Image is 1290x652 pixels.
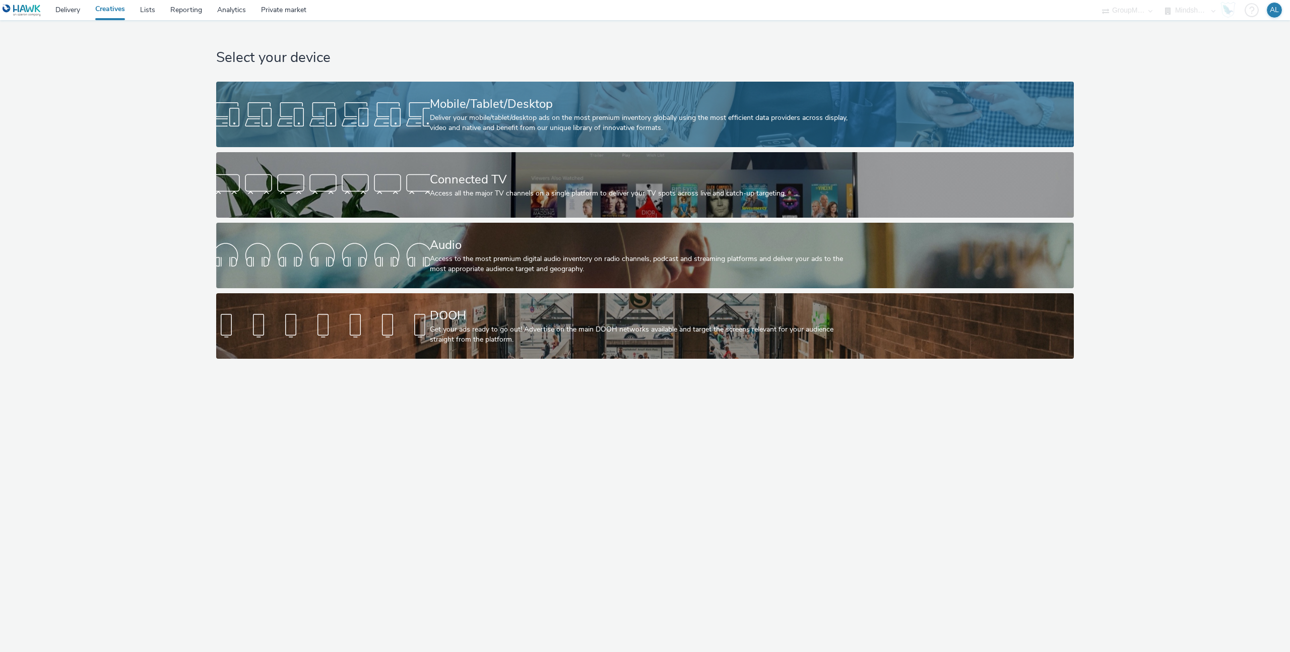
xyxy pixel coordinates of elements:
[430,324,857,345] div: Get your ads ready to go out! Advertise on the main DOOH networks available and target the screen...
[1220,2,1240,18] a: Hawk Academy
[430,113,857,134] div: Deliver your mobile/tablet/desktop ads on the most premium inventory globally using the most effi...
[216,48,1074,68] h1: Select your device
[430,236,857,254] div: Audio
[1220,2,1236,18] img: Hawk Academy
[430,188,857,199] div: Access all the major TV channels on a single platform to deliver your TV spots across live and ca...
[430,171,857,188] div: Connected TV
[1270,3,1279,18] div: AL
[216,82,1074,147] a: Mobile/Tablet/DesktopDeliver your mobile/tablet/desktop ads on the most premium inventory globall...
[216,152,1074,218] a: Connected TVAccess all the major TV channels on a single platform to deliver your TV spots across...
[430,307,857,324] div: DOOH
[216,223,1074,288] a: AudioAccess to the most premium digital audio inventory on radio channels, podcast and streaming ...
[216,293,1074,359] a: DOOHGet your ads ready to go out! Advertise on the main DOOH networks available and target the sc...
[430,254,857,275] div: Access to the most premium digital audio inventory on radio channels, podcast and streaming platf...
[3,4,41,17] img: undefined Logo
[430,95,857,113] div: Mobile/Tablet/Desktop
